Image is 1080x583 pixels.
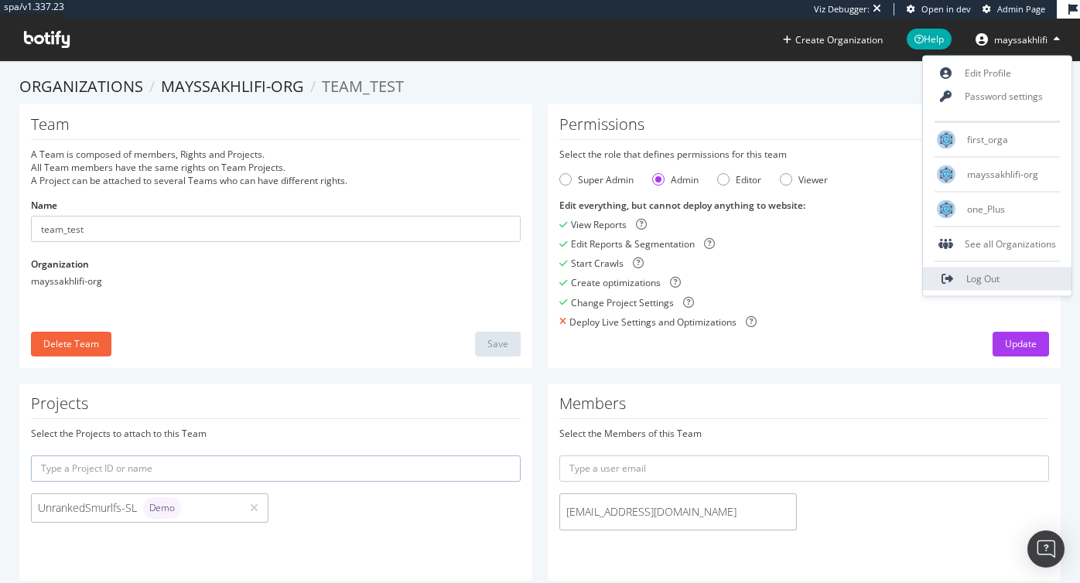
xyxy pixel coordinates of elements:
span: Admin Page [997,3,1045,15]
span: first_orga [967,133,1008,146]
a: Edit Profile [923,62,1071,85]
a: Password settings [923,85,1071,108]
a: Log Out [923,268,1071,291]
button: Create Organization [782,32,883,47]
span: one_Plus [967,203,1005,216]
img: mayssakhlifi-org [937,165,955,184]
button: mayssakhlifi [963,27,1072,52]
img: first_orga [937,131,955,149]
a: Open in dev [907,3,971,15]
div: See all Organizations [923,233,1071,256]
span: mayssakhlifi-org [967,168,1038,181]
div: Open Intercom Messenger [1027,530,1065,568]
span: Open in dev [921,3,971,15]
span: Help [907,29,952,49]
span: mayssakhlifi [994,33,1048,46]
div: Viz Debugger: [814,3,870,15]
img: one_Plus [937,200,955,219]
span: Log Out [966,272,1000,285]
a: Admin Page [983,3,1045,15]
